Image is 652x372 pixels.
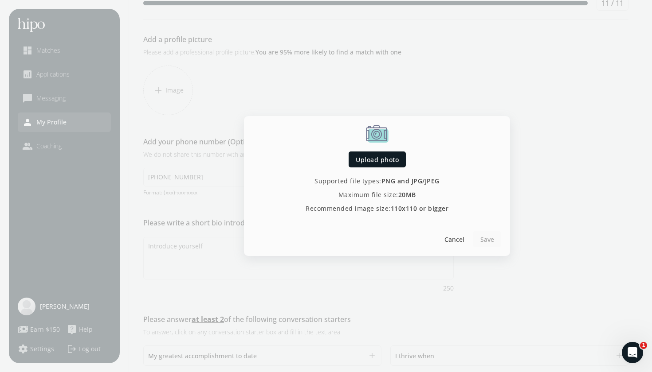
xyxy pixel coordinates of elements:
[444,235,464,244] span: Cancel
[440,231,468,247] button: Cancel
[306,190,448,199] p: Maximum file size:
[640,342,647,349] span: 1
[306,176,448,186] p: Supported file types:
[622,342,643,363] iframe: Intercom live chat
[356,155,399,164] span: Upload photo
[391,204,449,213] span: 110x110 or bigger
[398,190,416,199] span: 20MB
[381,177,440,185] span: PNG and JPG/JPEG
[306,204,448,213] p: Recommended image size:
[349,151,406,167] button: Upload photo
